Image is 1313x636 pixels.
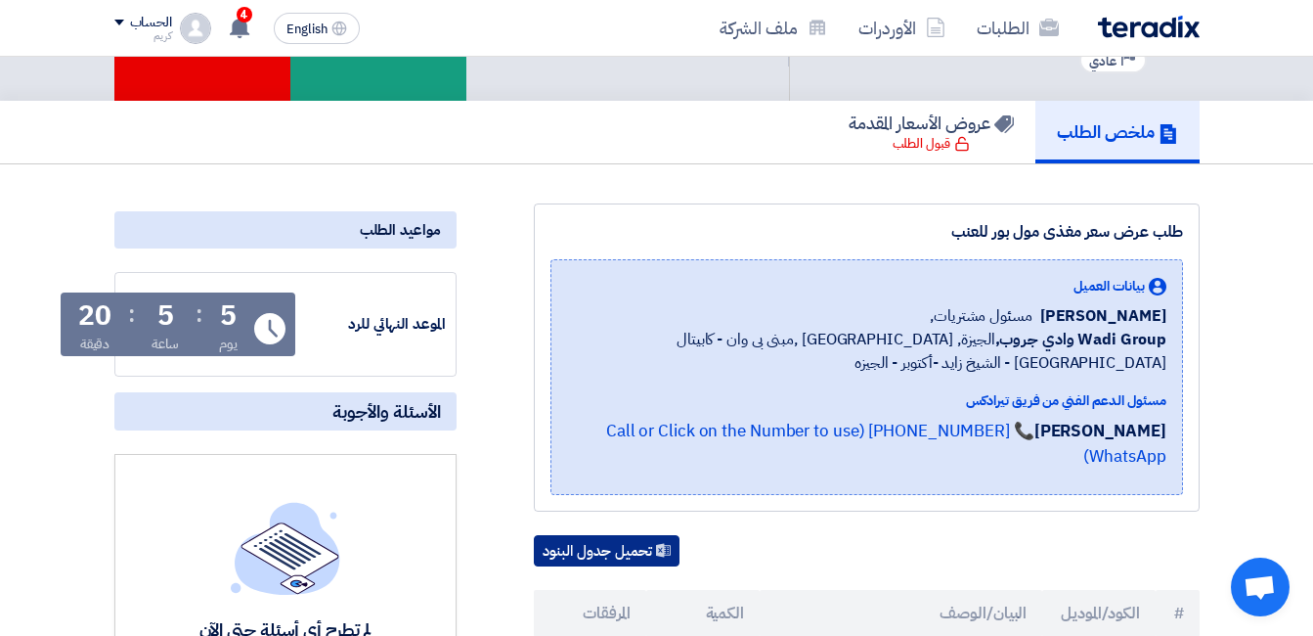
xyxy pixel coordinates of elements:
div: : [196,296,202,332]
span: الأسئلة والأجوبة [332,400,441,423]
img: empty_state_list.svg [231,502,340,594]
div: 5 [157,302,174,330]
div: مواعيد الطلب [114,211,457,249]
span: [PERSON_NAME] [1040,304,1166,328]
div: الحساب [130,15,172,31]
div: طلب عرض سعر مغذى مول بور للعنب [550,220,1183,244]
div: ساعة [152,334,180,354]
div: الموعد النهائي للرد [299,313,446,336]
div: قبول الطلب [893,134,970,154]
a: ملخص الطلب [1035,101,1200,163]
button: تحميل جدول البنود [534,535,679,567]
h5: عروض الأسعار المقدمة [849,112,1014,134]
div: Open chat [1231,558,1290,616]
div: مسئول الدعم الفني من فريق تيرادكس [567,390,1166,411]
div: : [128,296,135,332]
h5: ملخص الطلب [1057,120,1178,143]
span: مسئول مشتريات, [930,304,1032,328]
a: ملف الشركة [704,5,843,51]
button: English [274,13,360,44]
div: دقيقة [80,334,110,354]
span: English [286,23,328,36]
img: Teradix logo [1098,16,1200,38]
div: 20 [78,302,111,330]
span: عادي [1089,52,1116,70]
span: الجيزة, [GEOGRAPHIC_DATA] ,مبنى بى وان - كابيتال [GEOGRAPHIC_DATA] - الشيخ زايد -أكتوبر - الجيزه [567,328,1166,375]
div: كريم [114,30,172,41]
strong: [PERSON_NAME] [1034,419,1166,443]
b: Wadi Group وادي جروب, [995,328,1166,351]
a: عروض الأسعار المقدمة قبول الطلب [827,101,1035,163]
span: 4 [237,7,252,23]
img: profile_test.png [180,13,211,44]
a: الأوردرات [843,5,961,51]
div: يوم [219,334,238,354]
div: 5 [220,302,237,330]
span: بيانات العميل [1073,276,1145,296]
a: 📞 [PHONE_NUMBER] (Call or Click on the Number to use WhatsApp) [606,419,1166,469]
a: الطلبات [961,5,1074,51]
